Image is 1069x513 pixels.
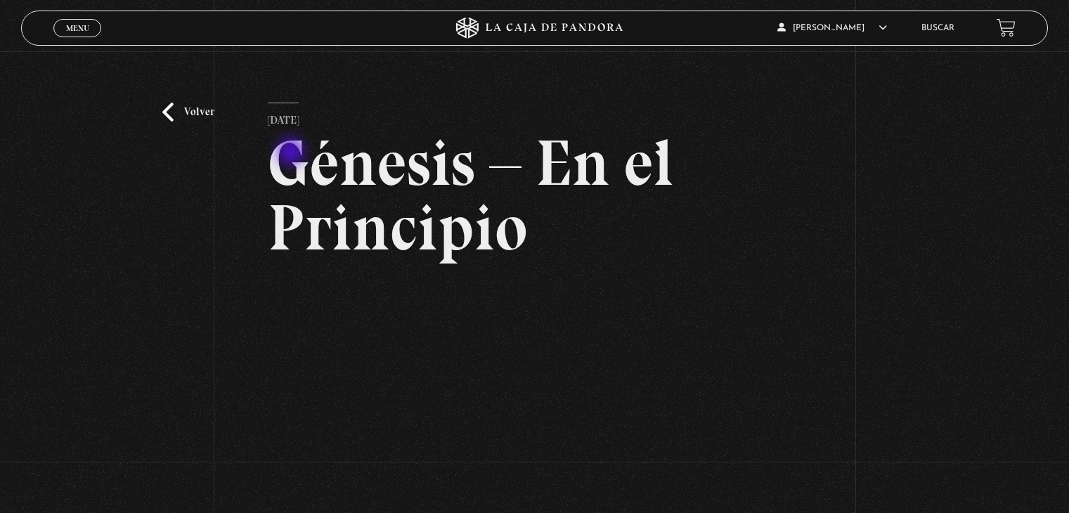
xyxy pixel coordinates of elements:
span: Menu [66,24,89,32]
a: View your shopping cart [997,18,1016,37]
a: Volver [162,103,214,122]
span: [PERSON_NAME] [777,24,887,32]
h2: Génesis – En el Principio [268,131,801,260]
a: Buscar [921,24,954,32]
p: [DATE] [268,103,299,131]
span: Cerrar [61,35,94,45]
